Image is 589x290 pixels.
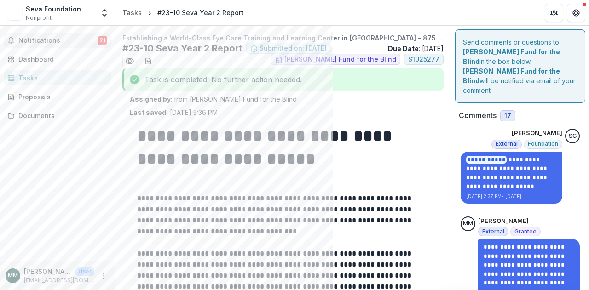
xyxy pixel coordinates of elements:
span: 21 [98,36,107,45]
strong: Last saved: [130,108,168,116]
strong: [PERSON_NAME] Fund for the Blind [463,48,560,65]
button: Notifications21 [4,33,111,48]
span: 17 [504,112,511,120]
strong: [PERSON_NAME] Fund for the Blind [463,67,560,85]
a: Documents [4,108,111,123]
div: Documents [18,111,104,120]
div: Dashboard [18,54,104,64]
div: Sandra Ching [569,133,577,139]
div: Tasks [18,73,104,83]
a: Tasks [4,70,111,85]
a: Tasks [119,6,145,19]
div: #23-10 Seva Year 2 Report [157,8,243,17]
div: Margo Mays [8,273,18,279]
button: Open entity switcher [98,4,111,22]
p: [DATE] 5:36 PM [130,108,218,117]
span: External [482,228,504,235]
button: Get Help [567,4,585,22]
span: $ 1025277 [408,56,439,63]
button: Preview 0f5e9aed-bc7e-4fb1-b3cf-32ca6814624f.pdf [122,54,137,68]
span: [PERSON_NAME] Fund for the Blind [284,56,396,63]
strong: Assigned by [130,95,171,103]
strong: Due Date [388,45,419,52]
div: Margo Mays [463,221,473,227]
button: More [98,270,109,281]
div: Tasks [122,8,142,17]
p: [PERSON_NAME] [512,129,562,138]
a: Dashboard [4,51,111,67]
button: Partners [545,4,563,22]
p: [DATE] 2:37 PM • [DATE] [466,193,557,200]
nav: breadcrumb [119,6,247,19]
div: Proposals [18,92,104,102]
a: Proposals [4,89,111,104]
img: Seva Foundation [7,6,22,20]
h2: #23-10 Seva Year 2 Report [122,43,243,54]
span: Foundation [528,141,558,147]
span: External [496,141,518,147]
p: : from [PERSON_NAME] Fund for the Blind [130,94,436,104]
p: User [75,267,94,276]
p: Establishing a World-Class Eye Care Training and Learning Center in [GEOGRAPHIC_DATA] - 87560551 [122,33,444,43]
span: Notifications [18,37,98,45]
div: Task is completed! No further action needed. [122,68,444,91]
p: [PERSON_NAME] [24,267,72,276]
div: Send comments or questions to in the box below. will be notified via email of your comment. [455,29,585,103]
p: [EMAIL_ADDRESS][DOMAIN_NAME] [24,276,94,284]
span: Grantee [514,228,537,235]
div: Seva Foundation [26,4,81,14]
button: download-word-button [141,54,156,68]
p: [PERSON_NAME] [478,216,529,226]
span: Submitted on: [DATE] [260,45,327,52]
p: : [DATE] [388,44,444,53]
h2: Comments [459,111,497,120]
span: Nonprofit [26,14,52,22]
